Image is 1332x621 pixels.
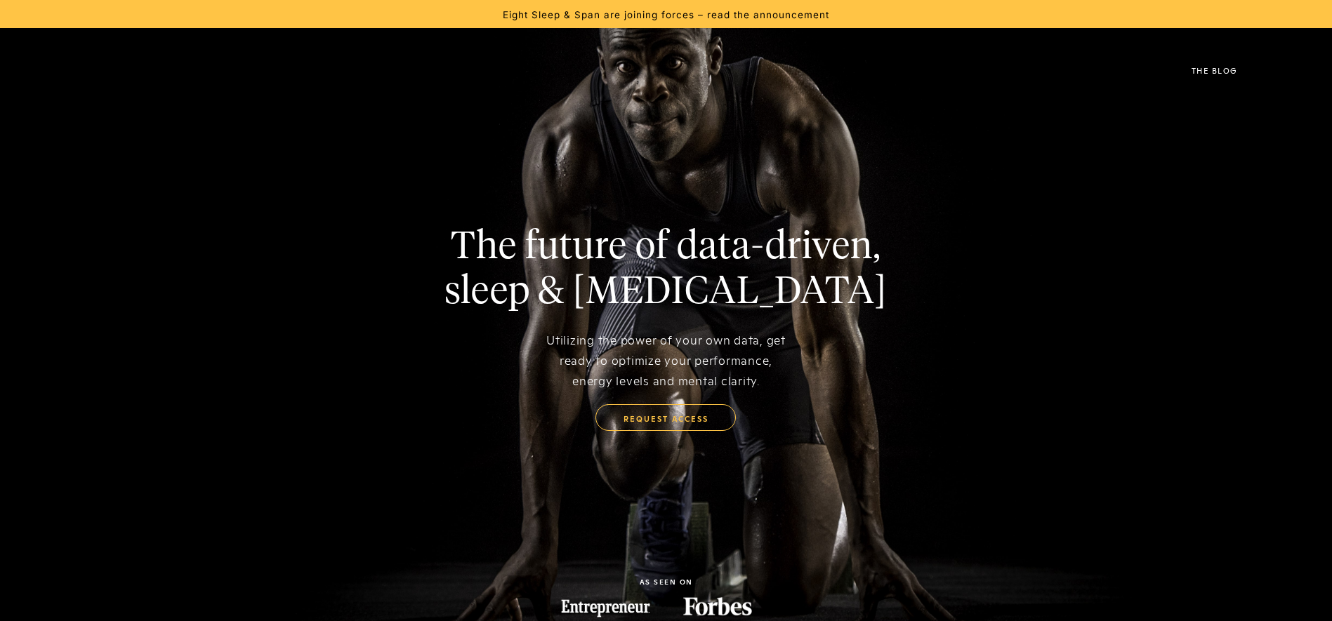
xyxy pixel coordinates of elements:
div: as seen on [640,578,693,585]
a: The Blog [1171,42,1258,98]
div: The Blog [1192,67,1237,74]
div: Utilizing the power of your own data, get ready to optimize your performance, energy levels and m... [543,329,789,390]
a: Eight Sleep & Span are joining forces – read the announcement [503,8,829,20]
h1: The future of data-driven, sleep & [MEDICAL_DATA] [444,225,887,315]
a: request access [595,404,736,431]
